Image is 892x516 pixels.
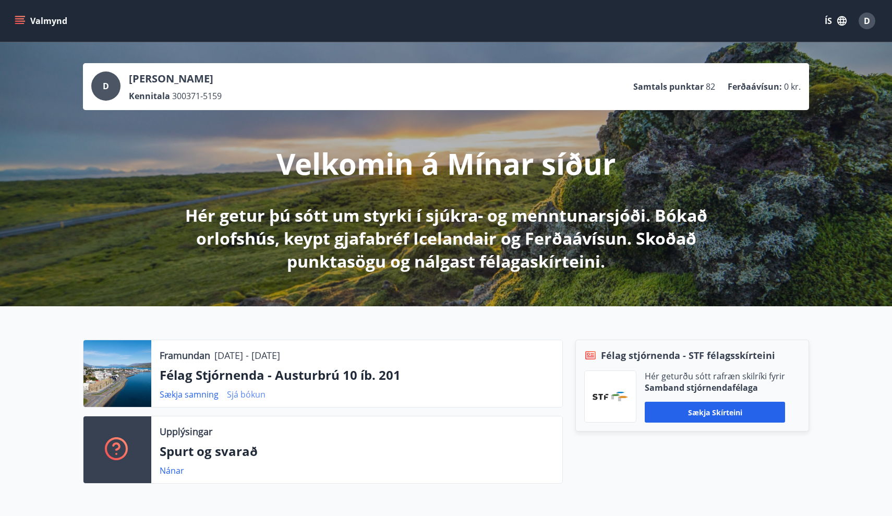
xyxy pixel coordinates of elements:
span: D [864,15,870,27]
p: Velkomin á Mínar síður [276,143,616,183]
p: Hér getur þú sótt um styrki í sjúkra- og menntunarsjóði. Bókað orlofshús, keypt gjafabréf Iceland... [171,204,721,273]
button: D [854,8,879,33]
p: [PERSON_NAME] [129,71,222,86]
p: Samband stjórnendafélaga [645,382,785,393]
p: Hér geturðu sótt rafræn skilríki fyrir [645,370,785,382]
span: Félag stjórnenda - STF félagsskírteini [601,349,775,362]
p: Ferðaávísun : [728,81,782,92]
span: 82 [706,81,715,92]
p: Framundan [160,349,210,362]
p: Samtals punktar [633,81,704,92]
span: 300371-5159 [172,90,222,102]
a: Nánar [160,465,184,476]
span: 0 kr. [784,81,801,92]
img: vjCaq2fThgY3EUYqSgpjEiBg6WP39ov69hlhuPVN.png [593,392,628,401]
a: Sækja samning [160,389,219,400]
button: Sækja skírteini [645,402,785,423]
p: Kennitala [129,90,170,102]
span: D [103,80,109,92]
button: ÍS [819,11,852,30]
p: Félag Stjórnenda - Austurbrú 10 íb. 201 [160,366,554,384]
p: [DATE] - [DATE] [214,349,280,362]
a: Sjá bókun [227,389,266,400]
p: Spurt og svarað [160,442,554,460]
p: Upplýsingar [160,425,212,438]
button: menu [13,11,71,30]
